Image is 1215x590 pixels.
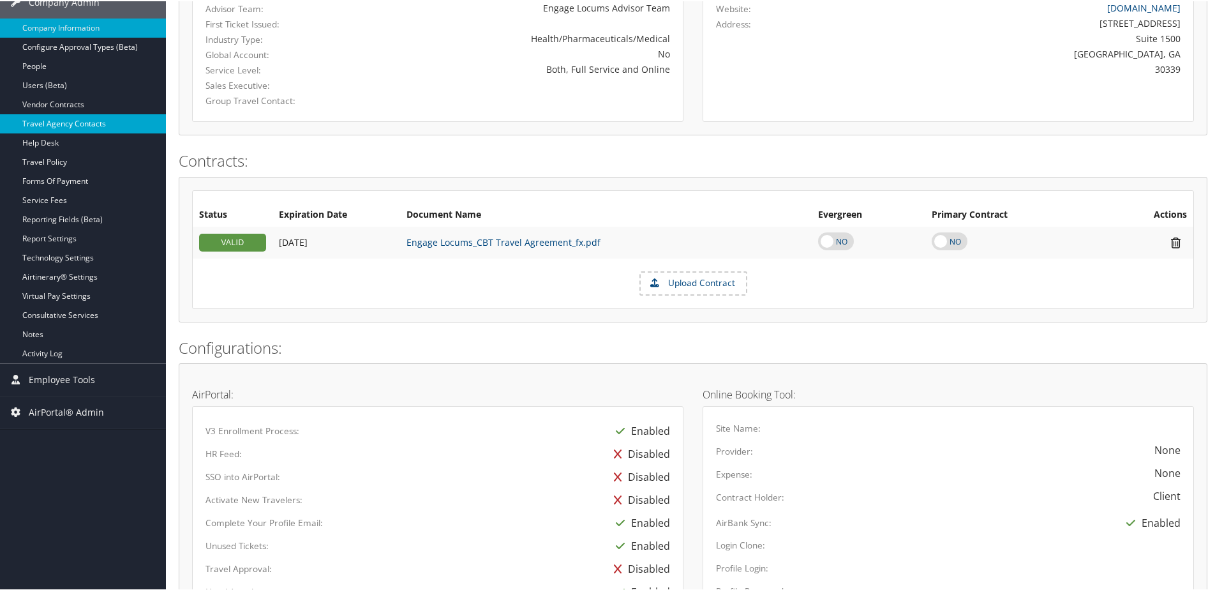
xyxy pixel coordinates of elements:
[193,202,272,225] th: Status
[205,17,348,29] label: First Ticket Issued:
[1120,510,1181,533] div: Enabled
[607,487,670,510] div: Disabled
[400,202,812,225] th: Document Name
[607,441,670,464] div: Disabled
[367,31,670,44] div: Health/Pharmaceuticals/Medical
[609,418,670,441] div: Enabled
[205,47,348,60] label: Global Account:
[607,556,670,579] div: Disabled
[192,388,683,398] h4: AirPortal:
[716,538,765,550] label: Login Clone:
[29,395,104,427] span: AirPortal® Admin
[837,61,1181,75] div: 30339
[607,464,670,487] div: Disabled
[367,46,670,59] div: No
[925,202,1102,225] th: Primary Contract
[837,15,1181,29] div: [STREET_ADDRESS]
[1153,487,1181,503] div: Client
[1154,464,1181,480] div: None
[609,510,670,533] div: Enabled
[199,232,266,250] div: VALID
[837,46,1181,59] div: [GEOGRAPHIC_DATA], GA
[406,235,600,247] a: Engage Locums_CBT Travel Agreement_fx.pdf
[205,423,299,436] label: V3 Enrollment Process:
[641,271,746,293] label: Upload Contract
[205,538,269,551] label: Unused Tickets:
[1165,235,1187,248] i: Remove Contract
[179,149,1207,170] h2: Contracts:
[716,515,771,528] label: AirBank Sync:
[179,336,1207,358] h2: Configurations:
[716,1,751,14] label: Website:
[205,515,323,528] label: Complete Your Profile Email:
[716,561,768,573] label: Profile Login:
[279,236,394,247] div: Add/Edit Date
[609,533,670,556] div: Enabled
[1102,202,1193,225] th: Actions
[716,17,751,29] label: Address:
[205,1,348,14] label: Advisor Team:
[812,202,925,225] th: Evergreen
[1107,1,1181,13] a: [DOMAIN_NAME]
[716,421,761,434] label: Site Name:
[1154,441,1181,457] div: None
[29,363,95,395] span: Employee Tools
[205,446,242,459] label: HR Feed:
[279,235,308,247] span: [DATE]
[272,202,400,225] th: Expiration Date
[205,561,272,574] label: Travel Approval:
[716,490,784,503] label: Contract Holder:
[205,492,302,505] label: Activate New Travelers:
[205,93,348,106] label: Group Travel Contact:
[205,78,348,91] label: Sales Executive:
[367,61,670,75] div: Both, Full Service and Online
[205,63,348,75] label: Service Level:
[205,469,280,482] label: SSO into AirPortal:
[716,444,753,457] label: Provider:
[837,31,1181,44] div: Suite 1500
[703,388,1194,398] h4: Online Booking Tool:
[205,32,348,45] label: Industry Type:
[716,467,752,480] label: Expense:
